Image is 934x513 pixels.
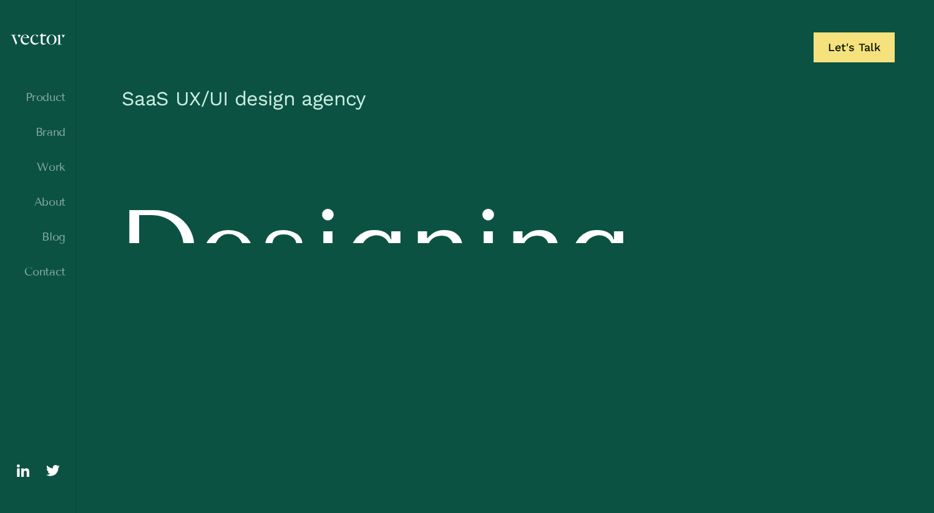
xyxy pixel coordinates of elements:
h1: SaaS UX/UI design agency [115,80,895,123]
a: Brand [10,126,66,138]
span: Designing [115,195,632,302]
a: Contact [10,266,66,278]
a: Product [10,91,66,103]
a: Let's Talk [814,32,895,62]
a: Work [10,161,66,173]
a: About [10,196,66,208]
a: Blog [10,231,66,243]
